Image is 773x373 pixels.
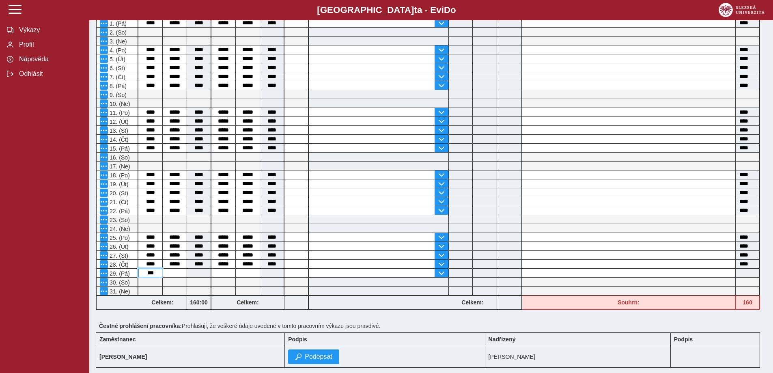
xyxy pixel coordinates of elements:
[288,349,339,364] button: Podepsat
[108,136,129,143] span: 14. (Čt)
[108,279,130,286] span: 30. (So)
[108,154,130,161] span: 16. (So)
[618,299,640,306] b: Souhrn:
[99,354,147,360] b: [PERSON_NAME]
[305,353,332,360] span: Podepsat
[108,119,129,125] span: 12. (Út)
[108,20,127,27] span: 1. (Pá)
[108,163,130,170] span: 17. (Ne)
[108,252,128,259] span: 27. (St)
[108,172,130,179] span: 18. (Po)
[96,319,767,332] div: Prohlašuji, že veškeré údaje uvedené v tomto pracovním výkazu jsou pravdivé.
[100,269,108,277] button: Menu
[489,336,516,343] b: Nadřízený
[100,251,108,259] button: Menu
[736,299,759,306] b: 160
[108,235,130,241] span: 25. (Po)
[674,336,693,343] b: Podpis
[736,295,760,310] div: Fond pracovní doby (168 h) a součet hodin (160 h) se neshodují!
[108,217,130,223] span: 23. (So)
[108,74,125,80] span: 7. (Čt)
[17,26,82,34] span: Výkazy
[100,108,108,116] button: Menu
[100,233,108,241] button: Menu
[100,207,108,215] button: Menu
[138,299,187,306] b: Celkem:
[108,83,127,89] span: 8. (Pá)
[99,336,136,343] b: Zaměstnanec
[288,336,307,343] b: Podpis
[108,270,130,277] span: 29. (Pá)
[100,46,108,54] button: Menu
[100,19,108,27] button: Menu
[108,261,129,268] span: 28. (Čt)
[17,56,82,63] span: Nápověda
[108,208,130,214] span: 22. (Pá)
[100,135,108,143] button: Menu
[719,3,764,17] img: logo_web_su.png
[100,91,108,99] button: Menu
[108,288,130,295] span: 31. (Ne)
[100,224,108,233] button: Menu
[187,299,211,306] b: 160:00
[108,145,130,152] span: 15. (Pá)
[108,127,128,134] span: 13. (St)
[100,189,108,197] button: Menu
[100,287,108,295] button: Menu
[17,41,82,48] span: Profil
[108,244,129,250] span: 26. (Út)
[100,171,108,179] button: Menu
[108,38,127,45] span: 3. (Ne)
[100,242,108,250] button: Menu
[108,110,130,116] span: 11. (Po)
[108,56,125,63] span: 5. (Út)
[108,65,125,71] span: 6. (St)
[108,101,130,107] span: 10. (Ne)
[522,295,736,310] div: Fond pracovní doby (168 h) a součet hodin (160 h) se neshodují!
[100,55,108,63] button: Menu
[100,198,108,206] button: Menu
[211,299,284,306] b: Celkem:
[100,64,108,72] button: Menu
[100,278,108,286] button: Menu
[108,199,129,205] span: 21. (Čt)
[108,190,128,196] span: 20. (St)
[108,29,127,36] span: 2. (So)
[108,47,127,54] span: 4. (Po)
[108,226,130,232] span: 24. (Ne)
[450,5,456,15] span: o
[108,181,129,188] span: 19. (Út)
[24,5,749,15] b: [GEOGRAPHIC_DATA] a - Evi
[100,117,108,125] button: Menu
[448,299,497,306] b: Celkem:
[100,73,108,81] button: Menu
[100,216,108,224] button: Menu
[100,162,108,170] button: Menu
[17,70,82,78] span: Odhlásit
[485,346,670,368] td: [PERSON_NAME]
[100,153,108,161] button: Menu
[100,28,108,36] button: Menu
[100,260,108,268] button: Menu
[100,144,108,152] button: Menu
[100,126,108,134] button: Menu
[100,37,108,45] button: Menu
[414,5,417,15] span: t
[100,82,108,90] button: Menu
[99,323,182,329] b: Čestné prohlášení pracovníka:
[108,92,127,98] span: 9. (So)
[100,99,108,108] button: Menu
[444,5,450,15] span: D
[100,180,108,188] button: Menu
